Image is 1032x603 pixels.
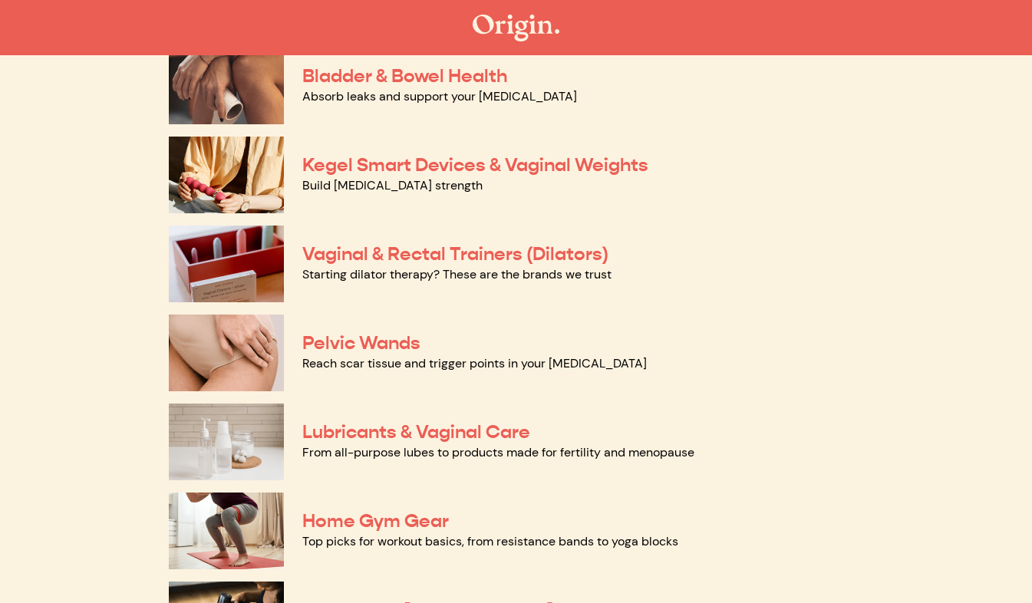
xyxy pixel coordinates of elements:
a: Lubricants & Vaginal Care [302,420,530,443]
img: Lubricants & Vaginal Care [169,404,284,480]
a: Reach scar tissue and trigger points in your [MEDICAL_DATA] [302,355,647,371]
a: Starting dilator therapy? These are the brands we trust [302,266,612,282]
img: Pelvic Wands [169,315,284,391]
img: Bladder & Bowel Health [169,48,284,124]
img: Vaginal & Rectal Trainers (Dilators) [169,226,284,302]
a: From all-purpose lubes to products made for fertility and menopause [302,444,694,460]
img: Kegel Smart Devices & Vaginal Weights [169,137,284,213]
a: Pelvic Wands [302,331,420,354]
a: Build [MEDICAL_DATA] strength [302,177,483,193]
a: Vaginal & Rectal Trainers (Dilators) [302,242,608,265]
a: Bladder & Bowel Health [302,64,507,87]
a: Top picks for workout basics, from resistance bands to yoga blocks [302,533,678,549]
a: Absorb leaks and support your [MEDICAL_DATA] [302,88,577,104]
img: The Origin Shop [473,15,559,41]
a: Kegel Smart Devices & Vaginal Weights [302,153,648,176]
img: Home Gym Gear [169,493,284,569]
a: Home Gym Gear [302,509,449,532]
